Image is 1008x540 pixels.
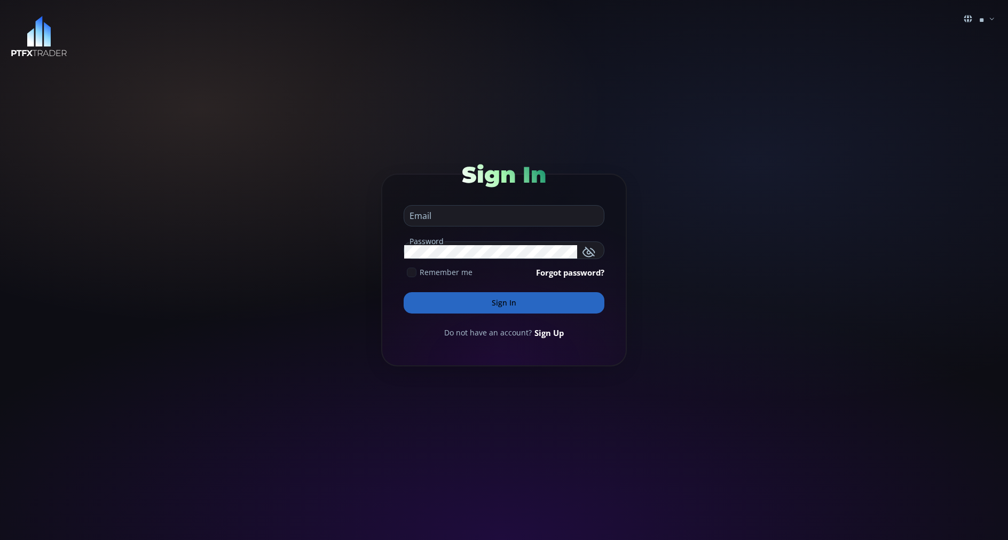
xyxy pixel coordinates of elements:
img: LOGO [11,16,67,57]
span: Sign In [462,161,546,189]
div: Do not have an account? [404,327,604,339]
span: Remember me [420,267,472,278]
a: Sign Up [534,327,564,339]
button: Sign In [404,292,604,314]
a: Forgot password? [536,267,604,278]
